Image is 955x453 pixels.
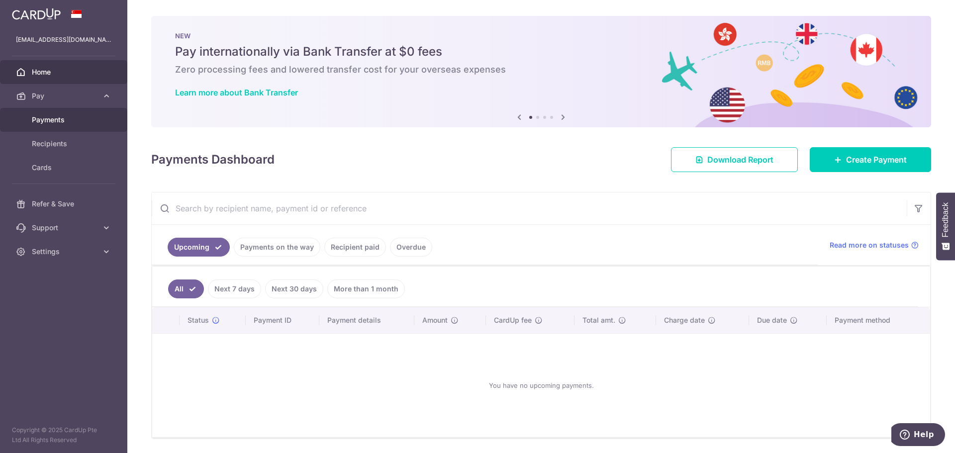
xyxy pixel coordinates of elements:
span: Create Payment [846,154,907,166]
span: Payments [32,115,97,125]
p: [EMAIL_ADDRESS][DOMAIN_NAME] [16,35,111,45]
img: CardUp [12,8,61,20]
span: Charge date [664,315,705,325]
h4: Payments Dashboard [151,151,275,169]
iframe: Opens a widget where you can find more information [891,423,945,448]
span: Support [32,223,97,233]
a: Next 30 days [265,279,323,298]
span: Cards [32,163,97,173]
th: Payment ID [246,307,319,333]
a: Payments on the way [234,238,320,257]
span: Read more on statuses [830,240,909,250]
span: Download Report [707,154,773,166]
span: Feedback [941,202,950,237]
a: All [168,279,204,298]
span: Settings [32,247,97,257]
th: Payment details [319,307,415,333]
a: Create Payment [810,147,931,172]
span: Pay [32,91,97,101]
span: Status [188,315,209,325]
a: Upcoming [168,238,230,257]
input: Search by recipient name, payment id or reference [152,192,907,224]
a: Download Report [671,147,798,172]
span: Amount [422,315,448,325]
a: More than 1 month [327,279,405,298]
a: Recipient paid [324,238,386,257]
p: NEW [175,32,907,40]
button: Feedback - Show survey [936,192,955,260]
span: Home [32,67,97,77]
a: Next 7 days [208,279,261,298]
a: Read more on statuses [830,240,919,250]
img: Bank transfer banner [151,16,931,127]
h6: Zero processing fees and lowered transfer cost for your overseas expenses [175,64,907,76]
a: Overdue [390,238,432,257]
span: Recipients [32,139,97,149]
h5: Pay internationally via Bank Transfer at $0 fees [175,44,907,60]
span: Refer & Save [32,199,97,209]
span: Total amt. [582,315,615,325]
a: Learn more about Bank Transfer [175,88,298,97]
th: Payment method [827,307,930,333]
span: CardUp fee [494,315,532,325]
span: Due date [757,315,787,325]
div: You have no upcoming payments. [164,342,918,429]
